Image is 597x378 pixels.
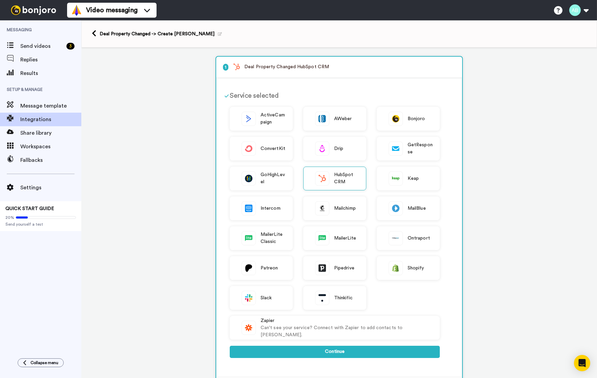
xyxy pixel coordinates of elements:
[20,42,64,50] span: Send videos
[315,202,329,215] img: logo_mailchimp.svg
[334,235,356,242] span: MailerLite
[233,63,240,70] img: logo_hubspot.svg
[315,172,329,185] img: logo_hubspot.svg
[20,115,81,124] span: Integrations
[261,317,433,324] div: Zapier
[242,112,255,126] img: logo_activecampaign.svg
[261,145,285,152] span: ConvertKit
[20,102,81,110] span: Message template
[261,324,433,339] div: Can't see your service? Connect with Zapier to add contacts to [PERSON_NAME].
[389,202,403,215] img: logo_mailblue.png
[261,171,286,186] span: GoHighLevel
[18,358,64,367] button: Collapse menu
[20,184,81,192] span: Settings
[242,202,255,215] img: logo_intercom.svg
[334,115,352,122] span: AWeber
[242,261,255,275] img: logo_patreon.svg
[223,64,228,71] span: 1
[574,355,590,371] div: Open Intercom Messenger
[315,261,329,275] img: logo_pipedrive.png
[315,231,329,245] img: logo_mailerlite.svg
[389,231,403,245] img: logo_ontraport.svg
[389,172,403,185] img: logo_keap.svg
[261,205,281,212] span: Intercom
[408,235,430,242] span: Ontraport
[66,43,75,50] div: 3
[389,112,403,126] img: logo_round_yellow.svg
[261,112,286,126] span: ActiveCampaign
[334,205,356,212] span: Mailchimp
[223,63,455,71] p: Deal Property Changed HubSpot CRM
[71,5,82,16] img: vm-color.svg
[389,142,403,155] img: logo_getresponse.svg
[261,295,272,302] span: Slack
[230,346,440,358] button: Continue
[334,145,343,152] span: Drip
[100,31,222,37] div: Deal Property Changed -> Create [PERSON_NAME]
[242,231,255,245] img: logo_mailerlite.svg
[5,206,54,211] span: QUICK START GUIDE
[334,265,354,272] span: Pipedrive
[334,171,359,186] span: HubSpot CRM
[261,231,286,245] span: MailerLite Classic
[315,142,329,155] img: logo_drip.svg
[20,56,81,64] span: Replies
[5,215,14,220] span: 20%
[86,5,138,15] span: Video messaging
[242,291,255,305] img: logo_slack.svg
[408,175,419,182] span: Keap
[408,141,433,156] span: GetResponse
[242,321,255,335] img: logo_zapier.svg
[30,360,58,365] span: Collapse menu
[242,172,255,185] img: logo_gohighlevel.png
[334,295,353,302] span: Thinkific
[261,265,278,272] span: Patreon
[20,69,81,77] span: Results
[20,129,81,137] span: Share library
[8,5,59,15] img: bj-logo-header-white.svg
[242,142,255,155] img: logo_convertkit.svg
[20,143,81,151] span: Workspaces
[315,291,329,305] img: logo_thinkific.svg
[230,91,440,101] div: Service selected
[5,222,76,227] span: Send yourself a test
[408,265,424,272] span: Shopify
[315,112,329,126] img: logo_aweber.svg
[408,115,425,122] span: Bonjoro
[408,205,426,212] span: MailBlue
[20,156,81,164] span: Fallbacks
[389,261,403,275] img: logo_shopify.svg
[230,316,440,340] a: ZapierCan't see your service? Connect with Zapier to add contacts to [PERSON_NAME].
